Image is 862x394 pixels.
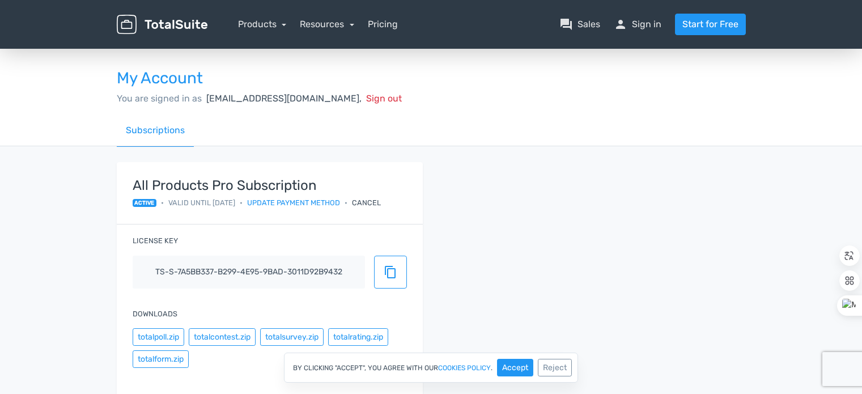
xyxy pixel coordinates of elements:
strong: All Products Pro Subscription [133,178,381,193]
button: Reject [538,359,572,376]
span: Sign out [366,93,402,104]
label: Downloads [133,308,177,319]
img: TotalSuite for WordPress [117,15,207,35]
button: totalsurvey.zip [260,328,324,346]
button: content_copy [374,256,407,289]
a: personSign in [614,18,661,31]
button: totalcontest.zip [189,328,256,346]
button: totalpoll.zip [133,328,184,346]
span: • [161,197,164,208]
div: Cancel [352,197,381,208]
a: cookies policy [438,365,491,371]
h3: My Account [117,70,746,87]
span: • [240,197,243,208]
a: Subscriptions [117,115,194,147]
a: question_answerSales [559,18,600,31]
span: content_copy [384,265,397,279]
a: Start for Free [675,14,746,35]
span: active [133,199,157,207]
span: person [614,18,627,31]
span: question_answer [559,18,573,31]
button: totalform.zip [133,350,189,368]
button: Accept [497,359,533,376]
span: • [345,197,347,208]
span: [EMAIL_ADDRESS][DOMAIN_NAME], [206,93,362,104]
span: You are signed in as [117,93,202,104]
a: Resources [300,19,354,29]
a: Update payment method [247,197,340,208]
label: License key [133,235,178,246]
span: Valid until [DATE] [168,197,235,208]
a: Pricing [368,18,398,31]
button: totalrating.zip [328,328,388,346]
a: Products [238,19,287,29]
div: By clicking "Accept", you agree with our . [284,353,578,383]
